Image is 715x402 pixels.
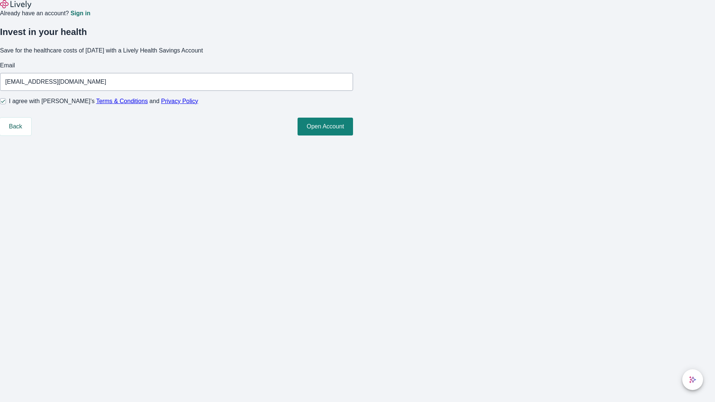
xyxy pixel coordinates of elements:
span: I agree with [PERSON_NAME]’s and [9,97,198,106]
svg: Lively AI Assistant [689,376,696,383]
a: Terms & Conditions [96,98,148,104]
a: Sign in [70,10,90,16]
a: Privacy Policy [161,98,198,104]
button: chat [682,369,703,390]
button: Open Account [298,118,353,135]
